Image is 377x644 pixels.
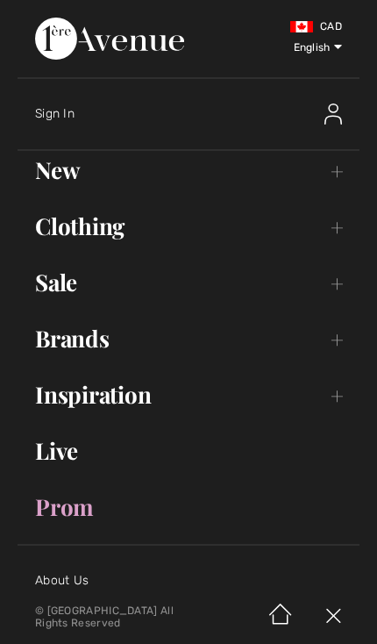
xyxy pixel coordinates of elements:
[35,605,197,629] p: © [GEOGRAPHIC_DATA] All Rights Reserved
[324,104,342,125] img: Sign In
[224,18,342,35] div: CAD
[18,488,359,526] a: Prom
[18,376,359,414] a: Inspiration
[35,573,89,588] a: About Us
[254,590,307,644] img: Home
[18,151,359,190] a: New
[35,18,184,60] img: 1ère Avenue
[18,432,359,470] a: Live
[18,207,359,246] a: Clothing
[18,319,359,358] a: Brands
[35,86,359,142] a: Sign InSign In
[18,263,359,302] a: Sale
[35,106,75,121] span: Sign In
[307,590,359,644] img: X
